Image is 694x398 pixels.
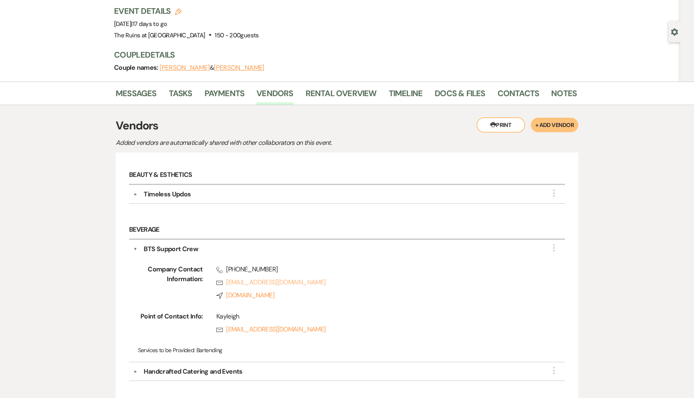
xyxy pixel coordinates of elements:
[138,312,203,338] span: Point of Contact Info:
[116,117,578,134] h3: Vendors
[498,87,539,105] a: Contacts
[114,49,569,60] h3: Couple Details
[216,290,539,300] a: [DOMAIN_NAME]
[116,138,400,148] p: Added vendors are automatically shared with other collaborators on this event.
[159,65,210,71] button: [PERSON_NAME]
[114,5,259,17] h3: Event Details
[216,278,539,287] a: [EMAIL_ADDRESS][DOMAIN_NAME]
[216,265,539,274] span: [PHONE_NUMBER]
[144,189,191,199] div: Timeless Updos
[671,28,678,35] button: Open lead details
[159,64,264,72] span: &
[144,244,198,254] div: BTS Support Crew
[114,63,159,72] span: Couple names:
[216,312,539,321] div: Kayleigh
[138,346,556,355] p: Bartending
[216,325,539,334] a: [EMAIL_ADDRESS][DOMAIN_NAME]
[551,87,577,105] a: Notes
[131,20,167,28] span: |
[435,87,485,105] a: Docs & Files
[130,192,140,196] button: ▼
[531,118,578,132] button: + Add Vendor
[129,166,565,185] h6: Beauty & Esthetics
[144,367,242,376] div: Handcrafted Catering and Events
[306,87,377,105] a: Rental Overview
[114,31,205,39] span: The Ruins at [GEOGRAPHIC_DATA]
[205,87,245,105] a: Payments
[256,87,293,105] a: Vendors
[138,265,203,303] span: Company Contact Information:
[169,87,192,105] a: Tasks
[214,65,264,71] button: [PERSON_NAME]
[138,346,195,354] span: Services to be Provided:
[215,31,259,39] span: 150 - 200 guests
[476,117,525,133] button: Print
[130,370,140,374] button: ▼
[116,87,157,105] a: Messages
[133,20,167,28] span: 17 days to go
[389,87,423,105] a: Timeline
[129,221,565,240] h6: Beverage
[114,20,167,28] span: [DATE]
[134,244,138,254] button: ▼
